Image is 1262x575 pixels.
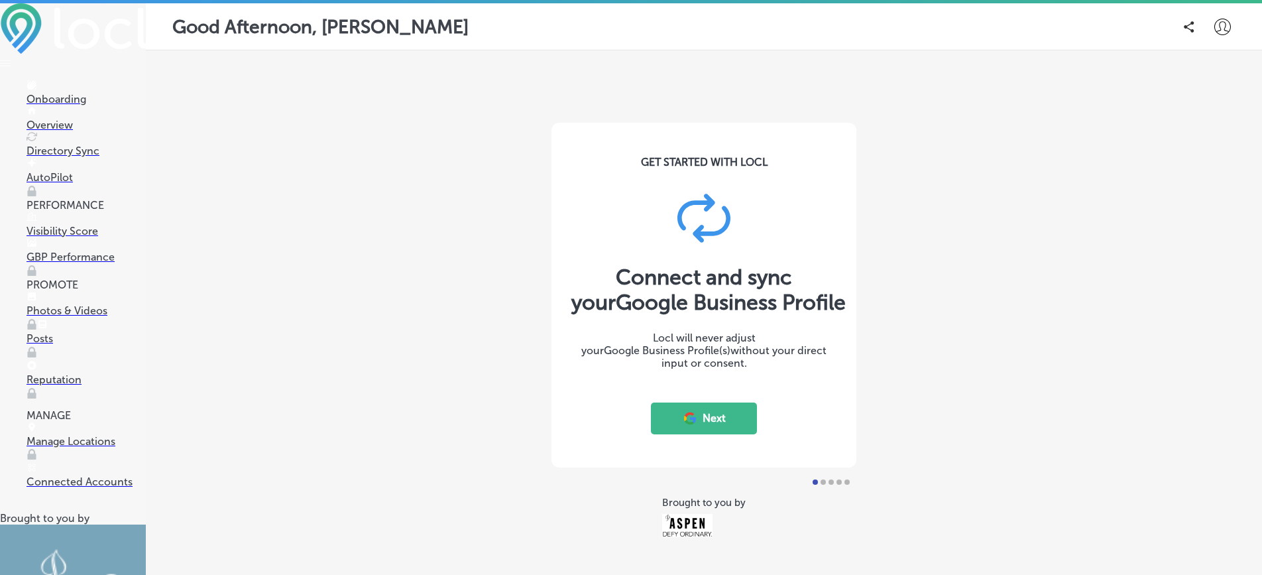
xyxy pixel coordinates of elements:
p: Directory Sync [27,145,146,157]
div: Connect and sync your [571,265,836,315]
p: AutoPilot [27,171,146,184]
p: Visibility Score [27,225,146,237]
button: Next [651,403,757,434]
a: Onboarding [27,80,146,105]
p: Posts [27,332,146,345]
p: PROMOTE [27,279,146,291]
a: GBP Performance [27,238,146,279]
a: Connected Accounts [27,463,146,488]
div: GET STARTED WITH LOCL [641,156,768,168]
a: Reputation [27,361,146,401]
p: Overview [27,119,146,131]
p: Good Afternoon, [PERSON_NAME] [172,16,469,38]
p: Connected Accounts [27,476,146,488]
img: Aspen [662,514,713,537]
a: Manage Locations [27,422,146,463]
a: Overview [27,106,146,131]
span: Google Business Profile(s) [604,344,730,357]
p: Manage Locations [27,435,146,448]
p: MANAGE [27,409,146,422]
p: Onboarding [27,93,146,105]
span: Google Business Profile [616,290,846,315]
p: Photos & Videos [27,304,146,317]
a: Posts [27,320,146,360]
div: Locl will never adjust your without your direct input or consent. [571,332,836,369]
p: Reputation [27,373,146,386]
a: Visibility Score [27,212,146,237]
p: GBP Performance [27,251,146,263]
a: Directory Sync [27,132,146,157]
div: Brought to you by [662,497,746,509]
a: AutoPilot [27,159,146,199]
a: Photos & Videos [27,292,146,333]
p: PERFORMANCE [27,199,146,212]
